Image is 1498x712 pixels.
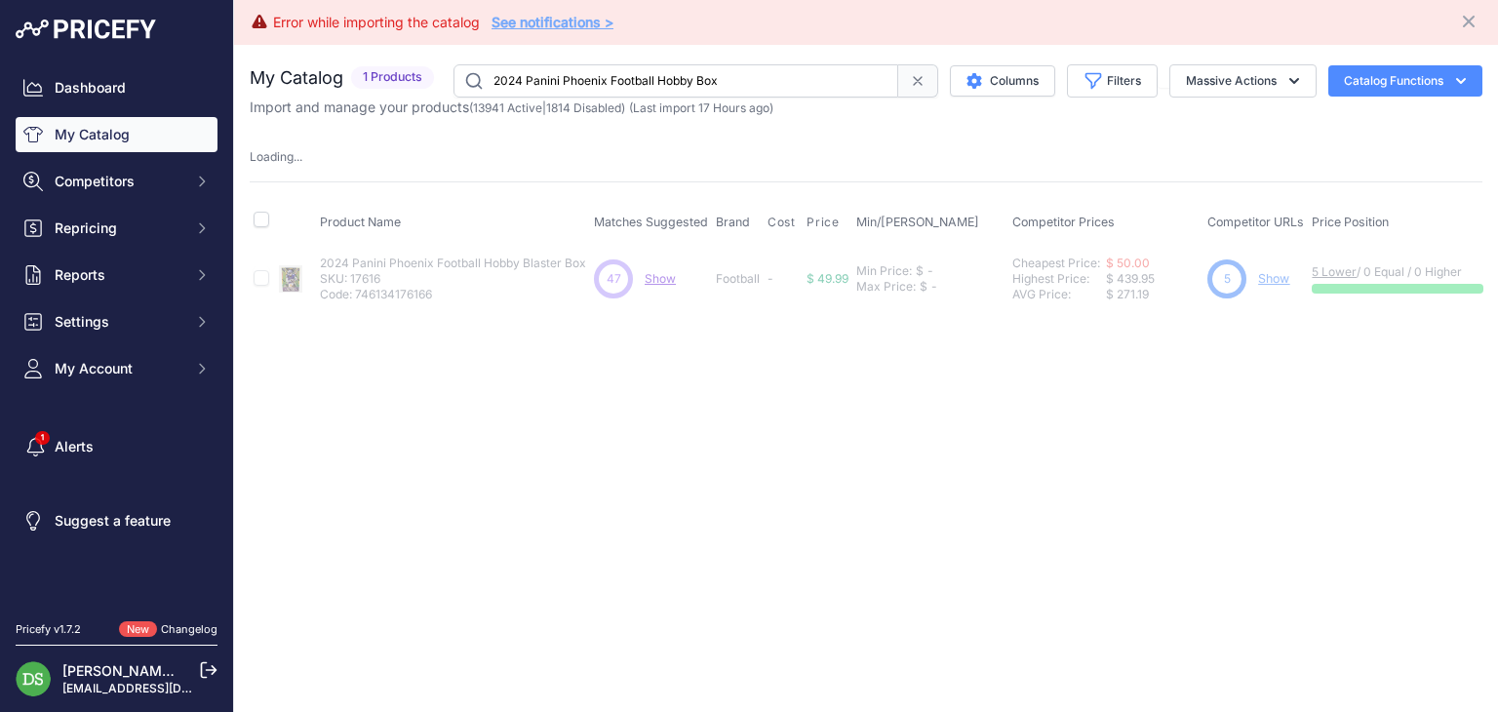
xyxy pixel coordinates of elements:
button: Repricing [16,211,217,246]
a: My Catalog [16,117,217,152]
span: ( | ) [469,100,625,115]
img: Pricefy Logo [16,20,156,39]
div: AVG Price: [1012,287,1106,302]
span: 47 [607,270,621,288]
span: My Account [55,359,182,378]
a: [EMAIL_ADDRESS][DOMAIN_NAME] [62,681,266,695]
span: Reports [55,265,182,285]
a: Show [1258,271,1289,286]
div: Pricefy v1.7.2 [16,621,81,638]
a: 13941 Active [473,100,542,115]
span: $ 439.95 [1106,271,1155,286]
div: Min Price: [856,263,912,279]
span: Repricing [55,218,182,238]
a: See notifications > [492,14,613,30]
div: Error while importing the catalog [273,13,480,32]
button: Close [1459,8,1482,31]
div: $ [920,279,927,295]
p: Code: 746134176166 [320,287,586,302]
button: Filters [1067,64,1158,98]
span: Competitor Prices [1012,215,1115,229]
button: Cost [768,215,799,230]
p: 2024 Panini Phoenix Football Hobby Blaster Box [320,256,586,271]
button: Massive Actions [1169,64,1317,98]
span: Min/[PERSON_NAME] [856,215,979,229]
span: 1 Products [351,66,434,89]
span: $ 49.99 [807,271,848,286]
div: $ 271.19 [1106,287,1200,302]
a: Changelog [161,622,217,636]
button: Settings [16,304,217,339]
p: Football [716,271,760,287]
a: $ 50.00 [1106,256,1150,270]
span: 5 [1224,270,1231,288]
button: Competitors [16,164,217,199]
span: Loading [250,149,302,164]
div: - [927,279,937,295]
div: - [924,263,933,279]
span: Price Position [1312,215,1389,229]
span: - [768,271,773,286]
span: ... [294,149,302,164]
div: $ [916,263,924,279]
a: [PERSON_NAME] Mr. [62,662,199,679]
span: New [119,621,157,638]
span: (Last import 17 Hours ago) [629,100,773,115]
span: Product Name [320,215,401,229]
a: Dashboard [16,70,217,105]
span: Cost [768,215,795,230]
p: SKU: 17616 [320,271,586,287]
button: Columns [950,65,1055,97]
h2: My Catalog [250,64,343,92]
a: Show [645,271,676,286]
a: 1814 Disabled [546,100,621,115]
a: Suggest a feature [16,503,217,538]
button: Reports [16,257,217,293]
span: Price [807,215,839,230]
p: Import and manage your products [250,98,773,117]
span: Competitors [55,172,182,191]
p: / 0 Equal / 0 Higher [1312,264,1483,280]
span: Settings [55,312,182,332]
button: My Account [16,351,217,386]
a: 5 Lower [1312,264,1357,279]
nav: Sidebar [16,70,217,598]
input: Search [453,64,898,98]
a: Alerts [16,429,217,464]
span: Brand [716,215,750,229]
span: Matches Suggested [594,215,708,229]
button: Price [807,215,843,230]
div: Max Price: [856,279,916,295]
div: Highest Price: [1012,271,1106,287]
a: Cheapest Price: [1012,256,1100,270]
button: Catalog Functions [1328,65,1482,97]
span: Competitor URLs [1207,215,1304,229]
